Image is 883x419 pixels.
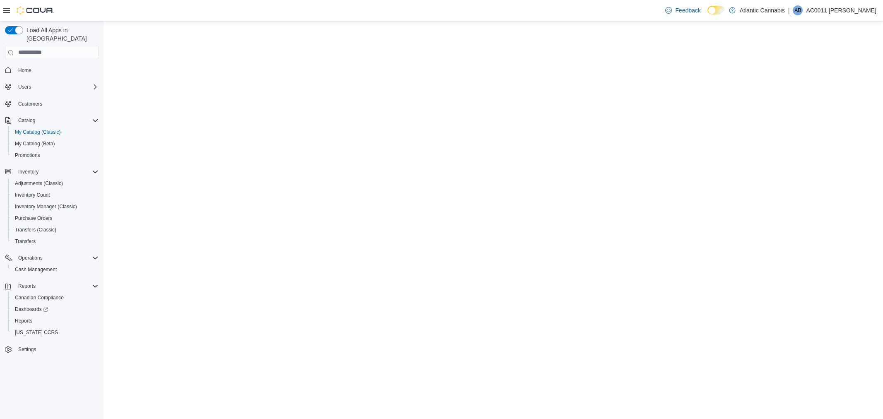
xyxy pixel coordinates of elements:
[15,329,58,336] span: [US_STATE] CCRS
[15,65,99,75] span: Home
[12,236,39,246] a: Transfers
[12,213,56,223] a: Purchase Orders
[15,65,35,75] a: Home
[15,203,77,210] span: Inventory Manager (Classic)
[15,281,99,291] span: Reports
[15,294,64,301] span: Canadian Compliance
[740,5,785,15] p: Atlantic Cannabis
[17,6,54,14] img: Cova
[12,190,99,200] span: Inventory Count
[707,14,708,15] span: Dark Mode
[662,2,704,19] a: Feedback
[12,202,80,212] a: Inventory Manager (Classic)
[8,212,102,224] button: Purchase Orders
[15,238,36,245] span: Transfers
[15,140,55,147] span: My Catalog (Beta)
[12,178,66,188] a: Adjustments (Classic)
[15,152,40,159] span: Promotions
[12,265,99,275] span: Cash Management
[15,226,56,233] span: Transfers (Classic)
[12,304,51,314] a: Dashboards
[12,225,60,235] a: Transfers (Classic)
[15,281,39,291] button: Reports
[12,327,61,337] a: [US_STATE] CCRS
[15,116,38,125] button: Catalog
[15,306,48,313] span: Dashboards
[15,99,46,109] a: Customers
[18,84,31,90] span: Users
[707,6,725,14] input: Dark Mode
[15,344,39,354] a: Settings
[15,116,99,125] span: Catalog
[12,139,99,149] span: My Catalog (Beta)
[2,280,102,292] button: Reports
[788,5,790,15] p: |
[12,127,64,137] a: My Catalog (Classic)
[12,293,67,303] a: Canadian Compliance
[15,82,34,92] button: Users
[12,304,99,314] span: Dashboards
[18,101,42,107] span: Customers
[15,82,99,92] span: Users
[12,190,53,200] a: Inventory Count
[12,202,99,212] span: Inventory Manager (Classic)
[12,327,99,337] span: Washington CCRS
[806,5,876,15] p: AC0011 [PERSON_NAME]
[8,292,102,303] button: Canadian Compliance
[8,236,102,247] button: Transfers
[18,117,35,124] span: Catalog
[15,180,63,187] span: Adjustments (Classic)
[18,283,36,289] span: Reports
[12,316,36,326] a: Reports
[8,189,102,201] button: Inventory Count
[18,169,38,175] span: Inventory
[2,252,102,264] button: Operations
[8,327,102,338] button: [US_STATE] CCRS
[12,225,99,235] span: Transfers (Classic)
[15,129,61,135] span: My Catalog (Classic)
[23,26,99,43] span: Load All Apps in [GEOGRAPHIC_DATA]
[8,224,102,236] button: Transfers (Classic)
[2,166,102,178] button: Inventory
[12,316,99,326] span: Reports
[12,213,99,223] span: Purchase Orders
[15,167,42,177] button: Inventory
[15,253,46,263] button: Operations
[794,5,801,15] span: AB
[12,236,99,246] span: Transfers
[15,344,99,354] span: Settings
[12,139,58,149] a: My Catalog (Beta)
[8,201,102,212] button: Inventory Manager (Classic)
[8,149,102,161] button: Promotions
[675,6,700,14] span: Feedback
[12,293,99,303] span: Canadian Compliance
[2,115,102,126] button: Catalog
[15,99,99,109] span: Customers
[2,64,102,76] button: Home
[18,346,36,353] span: Settings
[8,178,102,189] button: Adjustments (Classic)
[5,61,99,377] nav: Complex example
[12,150,99,160] span: Promotions
[2,343,102,355] button: Settings
[2,98,102,110] button: Customers
[793,5,803,15] div: AC0011 Blackmore Barb
[15,318,32,324] span: Reports
[12,178,99,188] span: Adjustments (Classic)
[15,167,99,177] span: Inventory
[15,192,50,198] span: Inventory Count
[12,127,99,137] span: My Catalog (Classic)
[8,138,102,149] button: My Catalog (Beta)
[8,315,102,327] button: Reports
[12,265,60,275] a: Cash Management
[15,253,99,263] span: Operations
[8,126,102,138] button: My Catalog (Classic)
[18,67,31,74] span: Home
[18,255,43,261] span: Operations
[8,264,102,275] button: Cash Management
[15,266,57,273] span: Cash Management
[8,303,102,315] a: Dashboards
[15,215,53,222] span: Purchase Orders
[2,81,102,93] button: Users
[12,150,43,160] a: Promotions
